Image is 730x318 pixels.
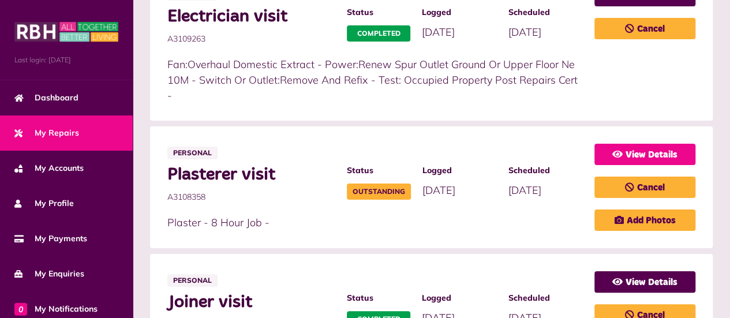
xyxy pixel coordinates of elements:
[167,164,335,185] span: Plasterer visit
[14,55,118,65] span: Last login: [DATE]
[594,271,695,293] a: View Details
[422,25,455,39] span: [DATE]
[508,164,583,177] span: Scheduled
[508,184,541,197] span: [DATE]
[422,292,496,304] span: Logged
[167,274,218,287] span: Personal
[167,215,583,230] p: Plaster - 8 Hour Job -
[167,6,335,27] span: Electrician visit
[14,268,84,280] span: My Enquiries
[422,184,455,197] span: [DATE]
[14,20,118,43] img: MyRBH
[14,127,79,139] span: My Repairs
[14,162,84,174] span: My Accounts
[594,144,695,165] a: View Details
[422,6,496,18] span: Logged
[14,197,74,209] span: My Profile
[347,6,410,18] span: Status
[508,6,583,18] span: Scheduled
[167,57,583,103] p: Fan:Overhaul Domestic Extract - Power:Renew Spur Outlet Ground Or Upper Floor Ne 10M - Switch Or ...
[347,184,411,200] span: Outstanding
[508,292,583,304] span: Scheduled
[14,92,78,104] span: Dashboard
[14,302,27,315] span: 0
[347,292,410,304] span: Status
[14,233,87,245] span: My Payments
[167,147,218,159] span: Personal
[347,164,411,177] span: Status
[167,33,335,45] span: A3109263
[422,164,497,177] span: Logged
[167,292,335,313] span: Joiner visit
[594,177,695,198] a: Cancel
[14,303,98,315] span: My Notifications
[594,18,695,39] a: Cancel
[594,209,695,231] a: Add Photos
[508,25,541,39] span: [DATE]
[167,191,335,203] span: A3108358
[347,25,410,42] span: Completed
